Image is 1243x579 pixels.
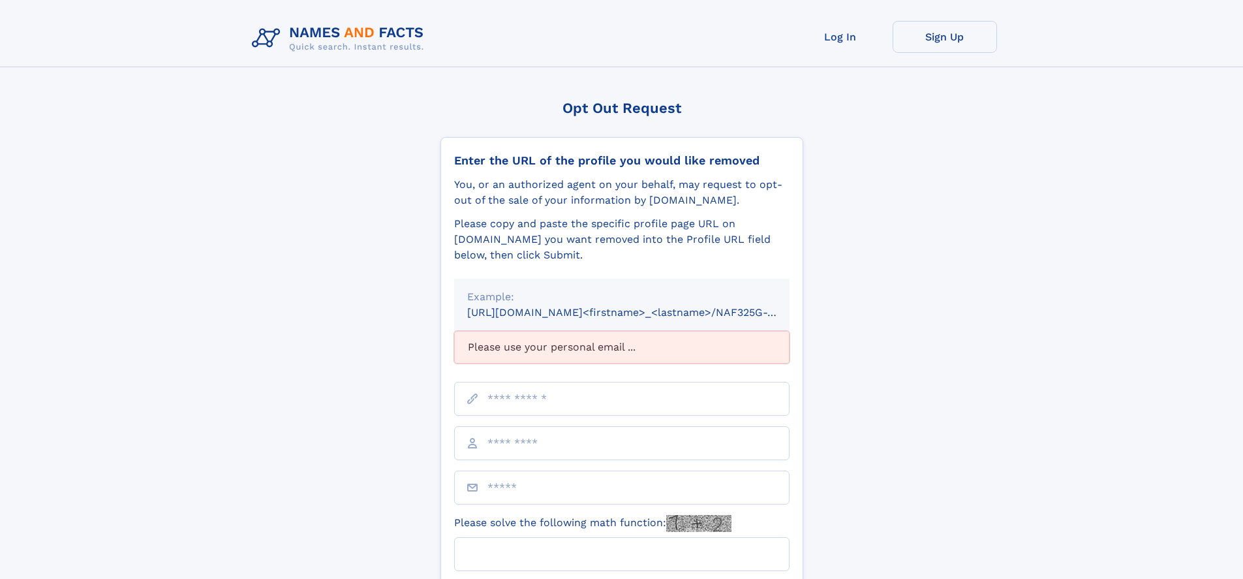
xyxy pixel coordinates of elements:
label: Please solve the following math function: [454,515,731,532]
a: Log In [788,21,893,53]
small: [URL][DOMAIN_NAME]<firstname>_<lastname>/NAF325G-xxxxxxxx [467,306,814,319]
a: Sign Up [893,21,997,53]
img: Logo Names and Facts [247,21,435,56]
div: You, or an authorized agent on your behalf, may request to opt-out of the sale of your informatio... [454,177,790,208]
div: Please copy and paste the specific profile page URL on [DOMAIN_NAME] you want removed into the Pr... [454,216,790,263]
div: Please use your personal email ... [454,331,790,364]
div: Example: [467,289,776,305]
div: Enter the URL of the profile you would like removed [454,153,790,168]
div: Opt Out Request [440,100,803,116]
